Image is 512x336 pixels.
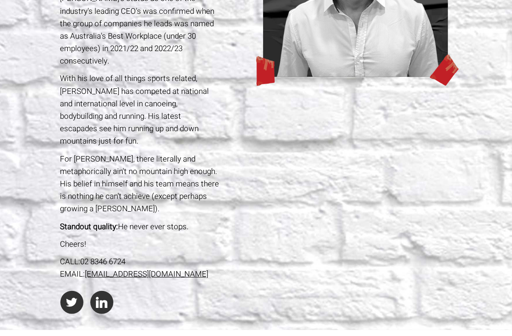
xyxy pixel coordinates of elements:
[60,268,219,280] div: EMAIL:
[85,268,209,280] a: [EMAIL_ADDRESS][DOMAIN_NAME]
[118,221,189,232] span: He never ever stops.
[60,153,219,215] span: For [PERSON_NAME], there literally and metaphorically ain’t no mountain high enough. His belief i...
[60,238,219,250] p: Cheers!
[81,256,126,267] a: 02 8346 6724
[60,221,118,232] span: Standout quality:
[60,255,219,268] div: CALL:
[60,73,209,147] span: With his love of all things sports related, [PERSON_NAME] has competed at national and internatio...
